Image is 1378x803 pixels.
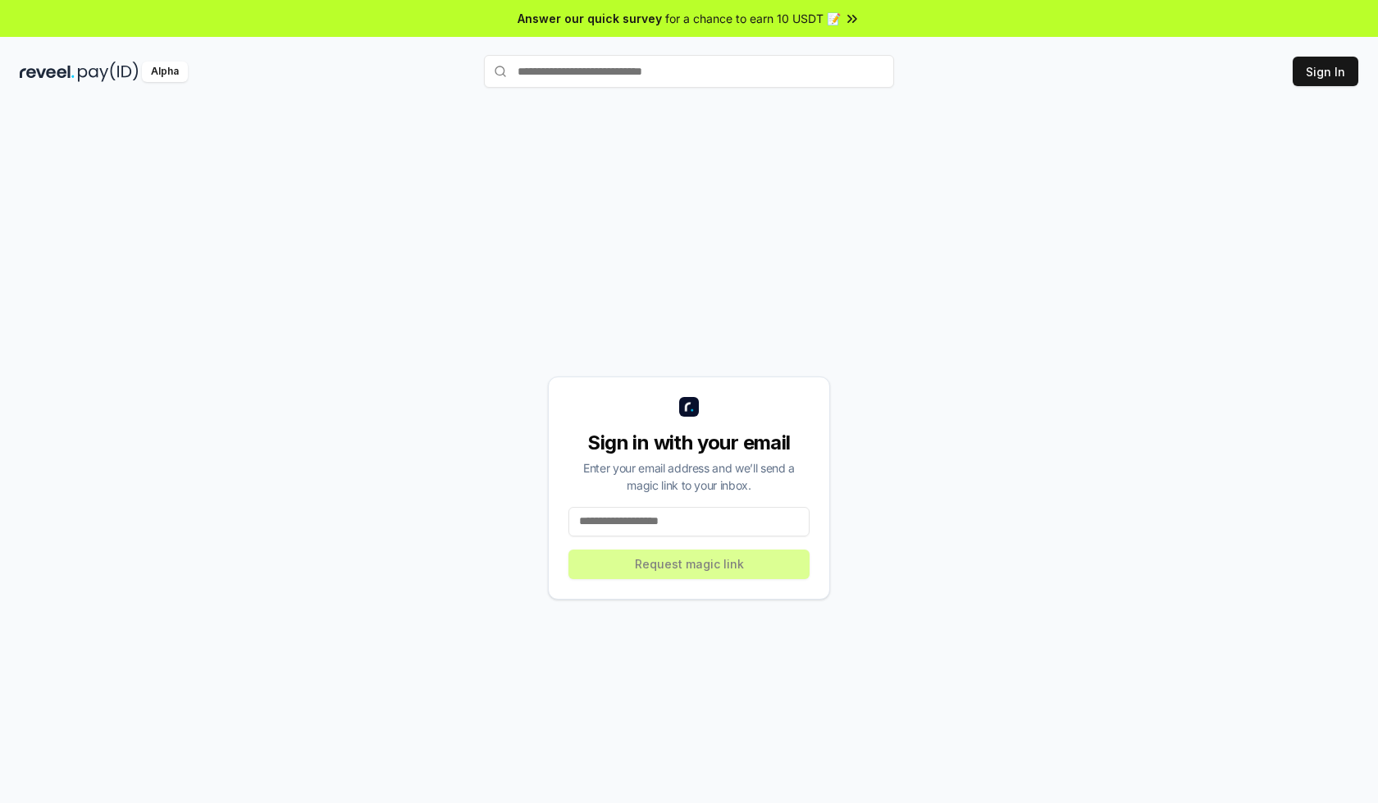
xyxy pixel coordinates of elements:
[20,62,75,82] img: reveel_dark
[142,62,188,82] div: Alpha
[679,397,699,417] img: logo_small
[665,10,841,27] span: for a chance to earn 10 USDT 📝
[568,430,810,456] div: Sign in with your email
[78,62,139,82] img: pay_id
[518,10,662,27] span: Answer our quick survey
[1293,57,1358,86] button: Sign In
[568,459,810,494] div: Enter your email address and we’ll send a magic link to your inbox.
